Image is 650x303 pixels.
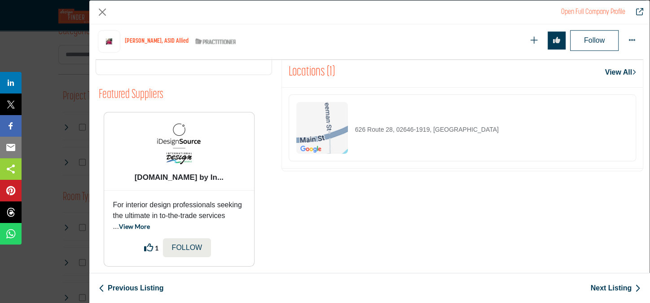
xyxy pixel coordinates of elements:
a: View All [605,67,636,78]
button: Follow [163,238,211,257]
a: Next Listing [590,283,641,294]
button: Close [96,5,109,19]
a: View More [119,223,150,230]
h1: [PERSON_NAME], ASID Allied [125,38,189,45]
button: More Options [623,31,641,49]
a: [DOMAIN_NAME] by In... [107,173,251,183]
a: Redirect to laura-urban [561,9,625,16]
h2: Featured Suppliers [99,88,163,103]
a: Previous Listing [99,283,163,294]
button: Follow [570,30,619,51]
img: Location Map [296,102,348,154]
span: 1 [155,243,158,253]
p: Follow [172,242,202,253]
b: iDesignSource.com by International Design Source [107,173,251,183]
img: ASID Qualified Practitioners [195,36,236,47]
a: Redirect to laura-urban [630,7,643,18]
h2: Locations (1) [289,64,335,80]
img: laura-urban logo [98,30,120,53]
img: iDesignSource.com by International Design Source [157,121,202,166]
p: 626 Route 28, 02646-1919, [GEOGRAPHIC_DATA] [355,125,499,134]
p: For interior design professionals seeking the ultimate in to-the-trade services ... [113,200,246,232]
